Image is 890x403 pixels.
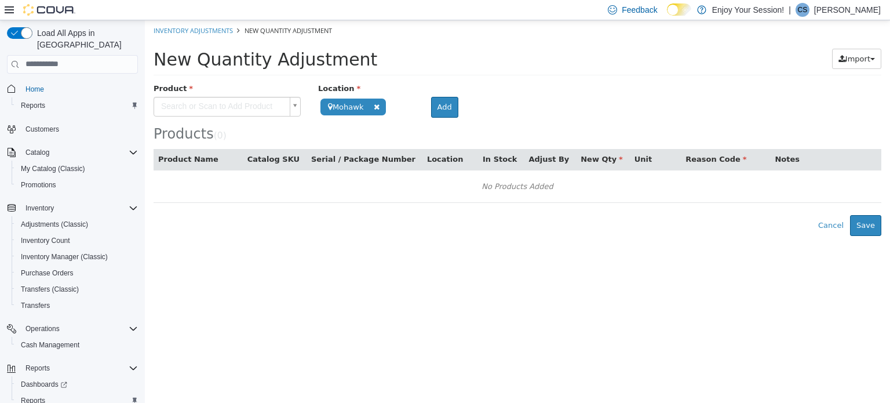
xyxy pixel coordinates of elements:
span: My Catalog (Classic) [21,164,85,173]
button: Reports [21,361,54,375]
button: Inventory Manager (Classic) [12,249,143,265]
span: Promotions [21,180,56,190]
span: Transfers [16,299,138,313]
a: Transfers [16,299,54,313]
button: Unit [490,133,509,145]
button: Inventory [21,201,59,215]
a: Home [21,82,49,96]
span: Products [9,106,69,122]
span: Purchase Orders [21,268,74,278]
span: Reports [21,361,138,375]
span: Product [9,64,48,72]
span: Dashboards [16,377,138,391]
a: Search or Scan to Add Product [9,77,156,96]
a: Dashboards [12,376,143,393]
button: Transfers (Classic) [12,281,143,297]
span: Operations [25,324,60,333]
span: Catalog [21,146,138,159]
span: Reports [25,364,50,373]
span: Reason Code [541,135,601,143]
a: Transfers (Classic) [16,282,83,296]
span: Inventory [25,204,54,213]
span: Cash Management [21,340,79,350]
button: Transfers [12,297,143,314]
span: Inventory Count [16,234,138,248]
span: Promotions [16,178,138,192]
button: Save [705,195,736,216]
span: Inventory Manager (Classic) [16,250,138,264]
img: Cova [23,4,75,16]
span: New Quantity Adjustment [9,29,232,49]
p: | [789,3,791,17]
span: New Qty [436,135,478,143]
button: Catalog [2,144,143,161]
button: Add [286,77,313,97]
button: In Stock [338,133,374,145]
span: 0 [72,110,78,121]
a: My Catalog (Classic) [16,162,90,176]
span: Inventory Manager (Classic) [21,252,108,262]
span: Feedback [622,4,657,16]
button: Customers [2,121,143,137]
button: Product Name [13,133,76,145]
a: Adjustments (Classic) [16,217,93,231]
span: Home [21,82,138,96]
p: Enjoy Your Session! [712,3,785,17]
button: Catalog [21,146,54,159]
span: Customers [25,125,59,134]
span: New Quantity Adjustment [100,6,187,14]
button: Inventory Count [12,233,143,249]
span: Transfers [21,301,50,310]
a: Customers [21,122,64,136]
span: Reports [21,101,45,110]
button: Operations [2,321,143,337]
button: Import [687,28,736,49]
span: Dashboards [21,380,67,389]
span: Home [25,85,44,94]
button: Adjust By [384,133,426,145]
button: My Catalog (Classic) [12,161,143,177]
span: Location [173,64,216,72]
button: Cancel [667,195,705,216]
span: Transfers (Classic) [21,285,79,294]
a: Purchase Orders [16,266,78,280]
small: ( ) [69,110,82,121]
button: Adjustments (Classic) [12,216,143,233]
button: Promotions [12,177,143,193]
button: Inventory [2,200,143,216]
div: Ciara Smith [796,3,809,17]
button: Operations [21,322,64,336]
a: Reports [16,99,50,112]
span: Import [701,34,725,43]
div: No Products Added [16,158,729,175]
span: Operations [21,322,138,336]
span: CS [798,3,808,17]
span: Mohawk [176,78,242,95]
span: Transfers (Classic) [16,282,138,296]
a: Inventory Count [16,234,75,248]
span: Load All Apps in [GEOGRAPHIC_DATA] [32,27,138,50]
span: Customers [21,122,138,136]
button: Purchase Orders [12,265,143,281]
input: Dark Mode [667,3,691,16]
button: Catalog SKU [103,133,157,145]
span: Inventory [21,201,138,215]
a: Inventory Manager (Classic) [16,250,112,264]
span: Purchase Orders [16,266,138,280]
a: Promotions [16,178,61,192]
a: Cash Management [16,338,84,352]
button: Cash Management [12,337,143,353]
button: Reports [2,360,143,376]
span: Adjustments (Classic) [21,220,88,229]
p: [PERSON_NAME] [814,3,881,17]
button: Notes [630,133,656,145]
span: Reports [16,99,138,112]
span: Search or Scan to Add Product [9,77,140,96]
span: My Catalog (Classic) [16,162,138,176]
a: Inventory Adjustments [9,6,88,14]
a: Dashboards [16,377,72,391]
span: Inventory Count [21,236,70,245]
span: Catalog [25,148,49,157]
button: Serial / Package Number [166,133,273,145]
